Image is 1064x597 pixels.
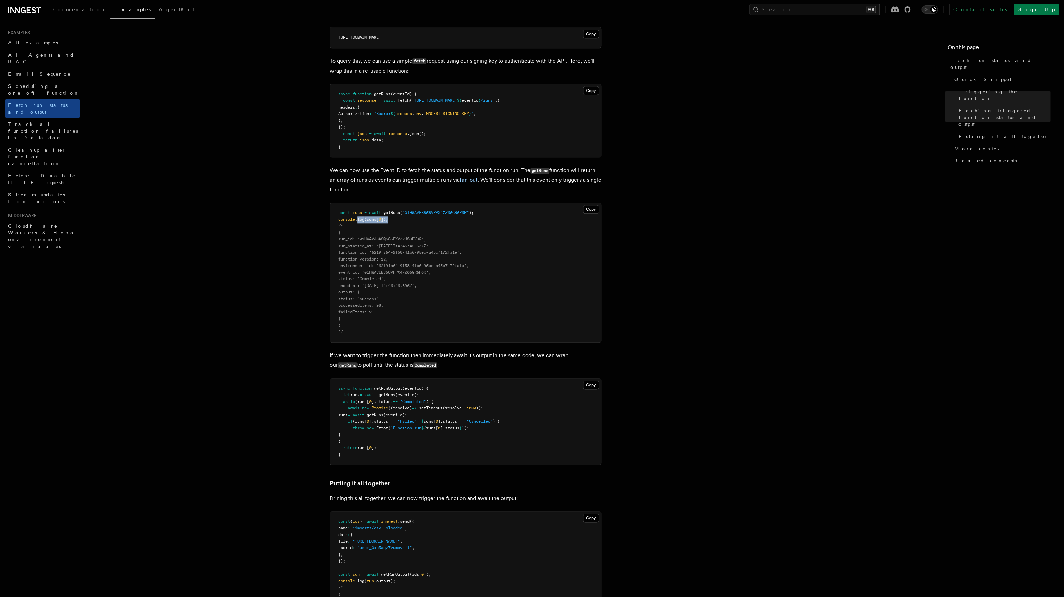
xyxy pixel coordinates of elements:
[8,83,79,96] span: Scheduling a one-off function
[5,213,36,218] span: Middleware
[958,88,1050,102] span: Triggering the function
[583,381,599,389] button: Copy
[343,138,357,142] span: return
[355,579,364,583] span: .log
[952,155,1050,167] a: Related concepts
[583,86,599,95] button: Copy
[421,572,424,577] span: 0
[8,71,71,77] span: Email Sequence
[8,121,78,140] span: Track all function failures in Datadog
[5,99,80,118] a: Fetch run status and output
[954,157,1017,164] span: Related concepts
[395,392,419,397] span: (eventId);
[381,572,410,577] span: getRunOutput
[369,111,372,116] span: :
[348,412,350,417] span: =
[388,406,412,410] span: ((resolve)
[469,111,471,116] span: }
[469,210,474,215] span: );
[5,220,80,252] a: Cloudflare Workers & Hono environment variables
[348,419,353,424] span: if
[388,426,391,430] span: (
[369,138,383,142] span: .data;
[353,526,405,531] span: "imports/csv.uploaded"
[424,419,436,424] span: runs[
[398,98,410,103] span: fetch
[330,351,601,370] p: If we want to trigger the function then immediately await it's output in the same code, we can wr...
[5,189,80,208] a: Stream updates from functions
[338,105,355,110] span: headers
[5,49,80,68] a: AI Agents and RAG
[426,426,438,430] span: runs[
[343,445,357,450] span: return
[362,406,369,410] span: new
[400,399,426,404] span: "Completed"
[462,98,478,103] span: eventId
[497,98,500,103] span: {
[398,519,410,524] span: .send
[367,419,369,424] span: 0
[462,426,464,430] span: `
[338,539,348,544] span: file
[330,166,601,194] p: We can now use the Event ID to fetch the status and output of the function run. The function will...
[5,118,80,144] a: Track all function failures in Datadog
[478,98,481,103] span: }
[338,250,462,255] span: function_id: '6219fa64-9f58-41b6-95ec-a45c7172fa1e',
[338,290,360,294] span: output: {
[412,98,457,103] span: `[URL][DOMAIN_NAME]
[338,310,374,314] span: failedItems: 2,
[374,92,391,96] span: getRuns
[338,230,341,235] span: {
[476,406,483,410] span: ));
[958,107,1050,128] span: Fetching triggered function status and output
[338,92,350,96] span: async
[110,2,155,19] a: Examples
[330,56,601,76] p: To query this, we can use a simple request using our signing key to authenticate with the API. He...
[114,7,151,12] span: Examples
[426,399,433,404] span: ) {
[353,412,364,417] span: await
[5,68,80,80] a: Email Sequence
[402,210,469,215] span: "01HWAVEB858VPPX47Z65GR6P6R"
[343,399,355,404] span: while
[950,57,1050,71] span: Fetch run status and output
[374,579,395,583] span: .output);
[952,73,1050,85] a: Quick Snippet
[749,4,880,15] button: Search...⌘K
[360,519,362,524] span: }
[948,54,1050,73] a: Fetch run status and output
[424,572,431,577] span: ]);
[367,572,379,577] span: await
[338,323,341,328] span: }
[421,426,426,430] span: ${
[367,412,383,417] span: getRuns
[5,170,80,189] a: Fetch: Durable HTTP requests
[338,270,431,275] span: event_id: '01HWAVEB858VPPX47Z65GR6P6R',
[338,572,350,577] span: const
[583,30,599,38] button: Copy
[338,118,341,123] span: }
[395,111,412,116] span: process
[948,43,1050,54] h4: On this page
[341,118,343,123] span: ,
[369,445,372,450] span: 0
[360,138,369,142] span: json
[379,217,381,222] span: 0
[956,104,1050,130] a: Fetching triggered function status and output
[438,419,457,424] span: ].status
[474,111,476,116] span: ,
[8,192,65,204] span: Stream updates from functions
[374,111,391,116] span: `Bearer
[350,519,353,524] span: {
[338,432,341,437] span: }
[338,111,369,116] span: Authorization
[353,545,355,550] span: :
[388,419,395,424] span: ===
[443,406,462,410] span: (resolve
[424,111,469,116] span: INNGEST_SIGNING_KEY
[338,124,345,129] span: });
[419,406,443,410] span: setTimeout
[949,4,1011,15] a: Contact sales
[338,217,355,222] span: console
[355,217,364,222] span: .log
